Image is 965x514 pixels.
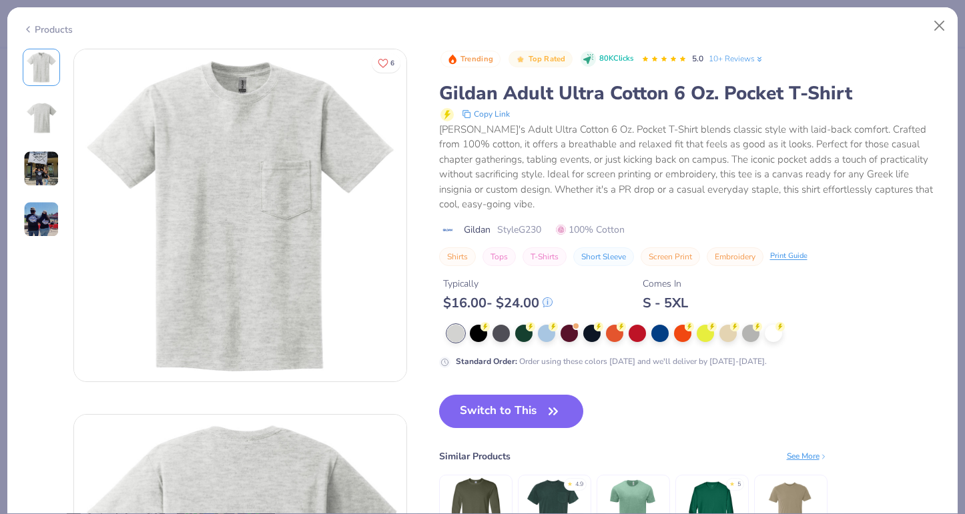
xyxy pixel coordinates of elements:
span: 80K Clicks [599,53,633,65]
div: $ 16.00 - $ 24.00 [443,295,553,311]
img: Trending sort [447,54,458,65]
div: 4.9 [575,480,583,489]
div: Products [23,23,73,37]
span: 100% Cotton [556,223,625,237]
span: Style G230 [497,223,541,237]
div: ★ [729,480,735,485]
span: Top Rated [529,55,566,63]
div: ★ [567,480,573,485]
div: 5 [737,480,741,489]
img: User generated content [23,201,59,237]
div: Typically [443,277,553,291]
button: Shirts [439,247,476,266]
button: Like [372,53,400,73]
button: Screen Print [641,247,700,266]
span: Gildan [464,223,491,237]
img: Front [74,49,406,381]
button: Switch to This [439,395,584,428]
button: Short Sleeve [573,247,634,266]
button: Badge Button [509,51,573,68]
button: Embroidery [707,247,763,266]
button: Badge Button [440,51,501,68]
div: S - 5XL [643,295,688,311]
div: Similar Products [439,449,511,463]
strong: Standard Order : [456,356,517,367]
button: T-Shirts [523,247,567,266]
img: User generated content [23,151,59,187]
a: 10+ Reviews [709,53,764,65]
img: Top Rated sort [515,54,526,65]
div: See More [787,450,828,462]
button: copy to clipboard [458,106,514,122]
span: Trending [460,55,493,63]
button: Tops [482,247,516,266]
img: brand logo [439,225,457,235]
div: 5.0 Stars [641,49,687,70]
div: [PERSON_NAME]'s Adult Ultra Cotton 6 Oz. Pocket T-Shirt blends classic style with laid-back comfo... [439,122,943,212]
img: Front [25,51,57,83]
button: Close [927,13,952,39]
div: Order using these colors [DATE] and we'll deliver by [DATE]-[DATE]. [456,355,767,367]
span: 5.0 [692,53,703,64]
img: Back [25,102,57,134]
div: Gildan Adult Ultra Cotton 6 Oz. Pocket T-Shirt [439,81,943,106]
div: Print Guide [770,251,808,262]
div: Comes In [643,277,688,291]
span: 6 [390,60,394,67]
